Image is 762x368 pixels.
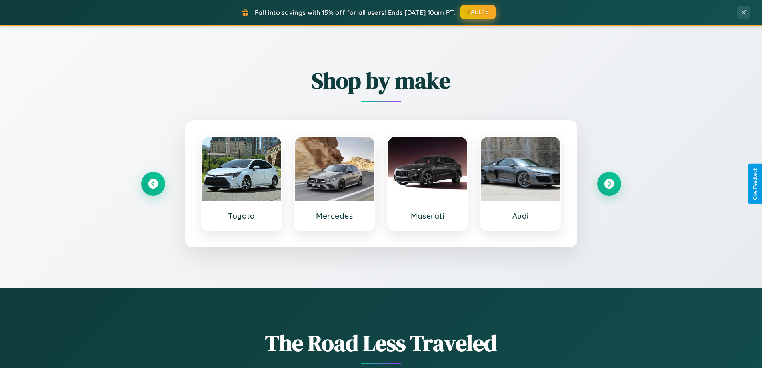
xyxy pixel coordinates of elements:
[489,211,552,221] h3: Audi
[255,8,455,16] span: Fall into savings with 15% off for all users! Ends [DATE] 10am PT.
[210,211,274,221] h3: Toyota
[141,328,621,358] h1: The Road Less Traveled
[396,211,460,221] h3: Maserati
[752,168,758,200] div: Give Feedback
[460,5,496,19] button: FALL15
[303,211,366,221] h3: Mercedes
[141,65,621,96] h2: Shop by make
